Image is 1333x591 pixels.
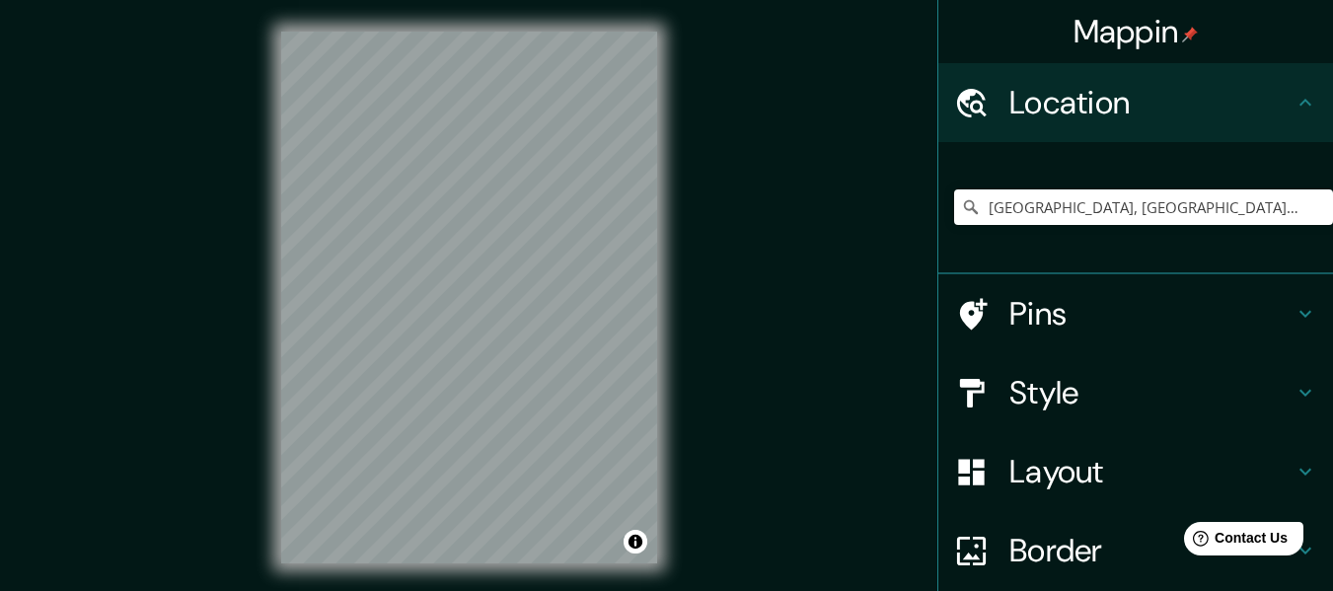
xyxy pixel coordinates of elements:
h4: Style [1009,373,1294,412]
canvas: Map [281,32,657,563]
iframe: Help widget launcher [1157,514,1311,569]
button: Toggle attribution [624,530,647,554]
h4: Border [1009,531,1294,570]
h4: Location [1009,83,1294,122]
div: Border [938,511,1333,590]
h4: Mappin [1074,12,1199,51]
h4: Pins [1009,294,1294,333]
div: Style [938,353,1333,432]
h4: Layout [1009,452,1294,491]
input: Pick your city or area [954,189,1333,225]
div: Layout [938,432,1333,511]
div: Location [938,63,1333,142]
img: pin-icon.png [1182,27,1198,42]
div: Pins [938,274,1333,353]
